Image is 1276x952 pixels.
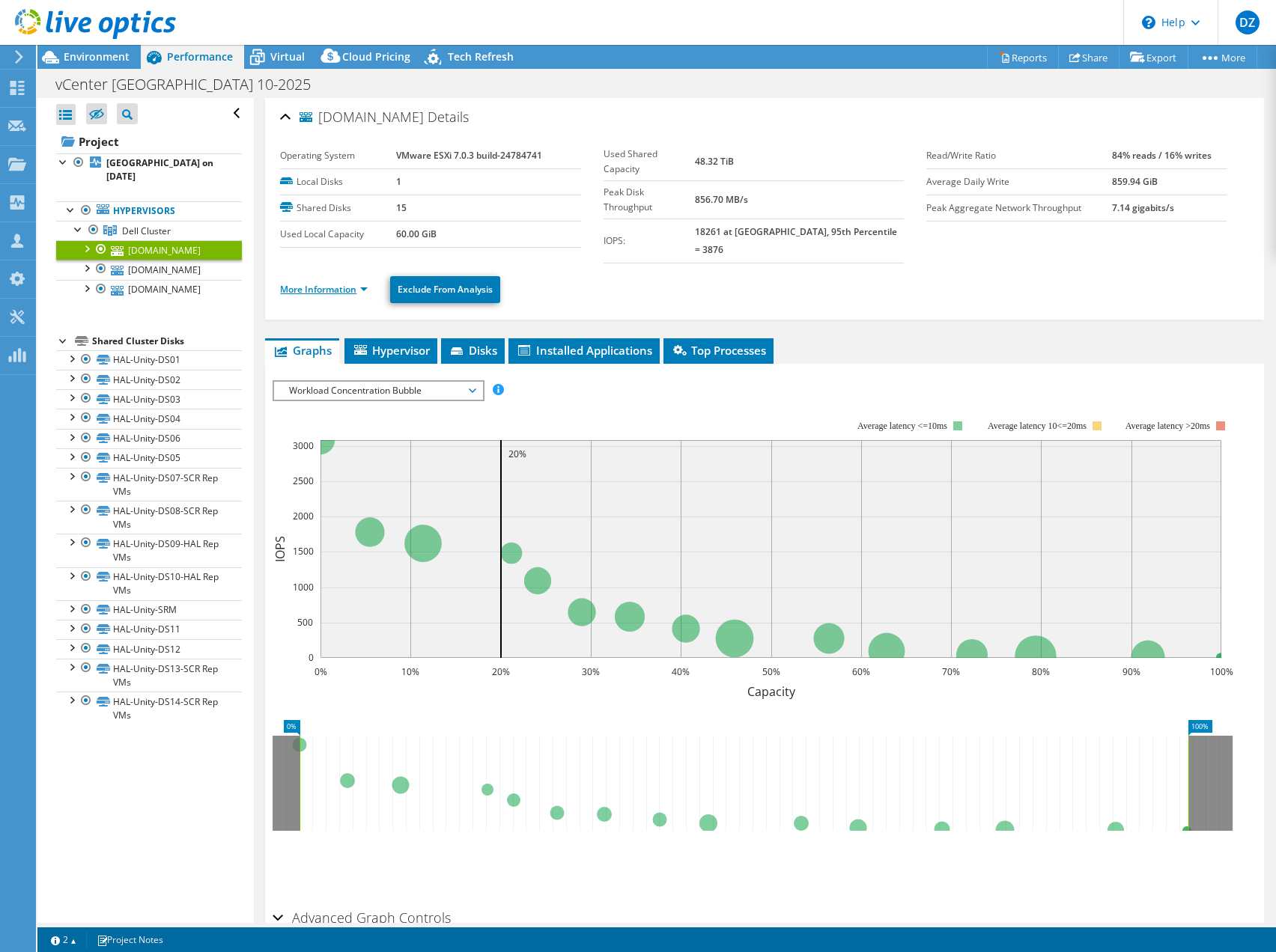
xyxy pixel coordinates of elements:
span: Graphs [273,343,332,358]
span: Dell Cluster [122,225,171,237]
label: Operating System [280,148,395,163]
text: 30% [582,665,600,678]
a: HAL-Unity-DS03 [56,389,242,409]
a: [DOMAIN_NAME] [56,240,242,260]
a: Share [1058,46,1119,69]
label: Used Local Capacity [280,227,395,242]
text: 70% [942,665,960,678]
text: 60% [852,665,870,678]
span: Environment [64,49,130,64]
tspan: Average latency 10<=20ms [988,421,1087,431]
a: HAL-Unity-DS02 [56,370,242,389]
a: HAL-Unity-DS14-SCR Rep VMs [56,692,242,724]
span: DZ [1236,10,1260,34]
a: HAL-Unity-DS05 [56,448,242,468]
a: Project [56,129,242,153]
b: 856.70 MB/s [695,193,748,206]
a: Dell Cluster [56,221,242,240]
text: 2500 [293,475,314,487]
label: Shared Disks [280,201,395,216]
a: HAL-Unity-DS06 [56,429,242,448]
a: HAL-Unity-DS13-SCR Rep VMs [56,659,242,692]
h1: vCenter [GEOGRAPHIC_DATA] 10-2025 [49,76,334,93]
span: Disks [449,343,497,358]
a: 2 [40,930,87,949]
text: 90% [1122,665,1140,678]
label: Average Daily Write [926,174,1113,189]
span: Tech Refresh [448,49,514,64]
b: 18261 at [GEOGRAPHIC_DATA], 95th Percentile = 3876 [695,225,897,256]
b: 1 [396,175,401,188]
h2: Advanced Graph Controls [273,903,451,933]
a: Export [1119,46,1188,69]
span: Details [428,108,469,126]
a: Hypervisors [56,201,242,221]
a: [DOMAIN_NAME] [56,260,242,279]
b: 48.32 TiB [695,155,734,168]
a: More Information [280,283,368,296]
text: IOPS [272,536,288,562]
span: Top Processes [671,343,766,358]
text: 0% [315,665,327,678]
span: Virtual [270,49,305,64]
span: Performance [167,49,233,64]
a: [DOMAIN_NAME] [56,280,242,299]
text: 1500 [293,545,314,558]
text: 20% [492,665,510,678]
a: More [1188,46,1257,69]
b: 859.94 GiB [1112,175,1158,188]
text: 500 [297,616,313,629]
a: Reports [987,46,1059,69]
a: HAL-Unity-DS08-SCR Rep VMs [56,501,242,534]
b: 60.00 GiB [396,228,437,240]
text: 20% [508,448,526,460]
label: Local Disks [280,174,395,189]
a: HAL-Unity-DS07-SCR Rep VMs [56,468,242,501]
span: [DOMAIN_NAME] [300,110,424,125]
text: 100% [1210,665,1233,678]
a: HAL-Unity-DS09-HAL Rep VMs [56,534,242,567]
text: Capacity [747,683,796,700]
div: Shared Cluster Disks [92,332,242,350]
svg: \n [1142,16,1155,29]
a: HAL-Unity-DS04 [56,409,242,428]
a: Project Notes [86,930,174,949]
a: HAL-Unity-DS12 [56,639,242,659]
b: 84% reads / 16% writes [1112,149,1212,162]
label: Used Shared Capacity [604,147,696,177]
a: HAL-Unity-DS01 [56,350,242,370]
text: 10% [401,665,419,678]
a: HAL-Unity-SRM [56,600,242,620]
text: 50% [762,665,780,678]
span: Installed Applications [516,343,652,358]
span: Workload Concentration Bubble [282,382,474,400]
a: [GEOGRAPHIC_DATA] on [DATE] [56,153,242,186]
b: 15 [396,201,407,214]
tspan: Average latency <=10ms [858,421,948,431]
text: 1000 [293,581,314,594]
b: [GEOGRAPHIC_DATA] on [DATE] [106,156,213,183]
a: HAL-Unity-DS11 [56,620,242,639]
label: Peak Disk Throughput [604,185,696,215]
text: 3000 [293,439,314,452]
a: Exclude From Analysis [390,276,500,303]
a: HAL-Unity-DS10-HAL Rep VMs [56,567,242,600]
text: 2000 [293,510,314,522]
text: 0 [309,651,314,664]
b: 7.14 gigabits/s [1112,201,1174,214]
span: Cloud Pricing [342,49,410,64]
label: IOPS: [604,234,696,248]
text: 80% [1032,665,1050,678]
text: Average latency >20ms [1125,421,1210,431]
label: Read/Write Ratio [926,148,1113,163]
span: Hypervisor [352,343,430,358]
label: Peak Aggregate Network Throughput [926,201,1113,216]
text: 40% [672,665,690,678]
b: VMware ESXi 7.0.3 build-24784741 [396,149,542,162]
